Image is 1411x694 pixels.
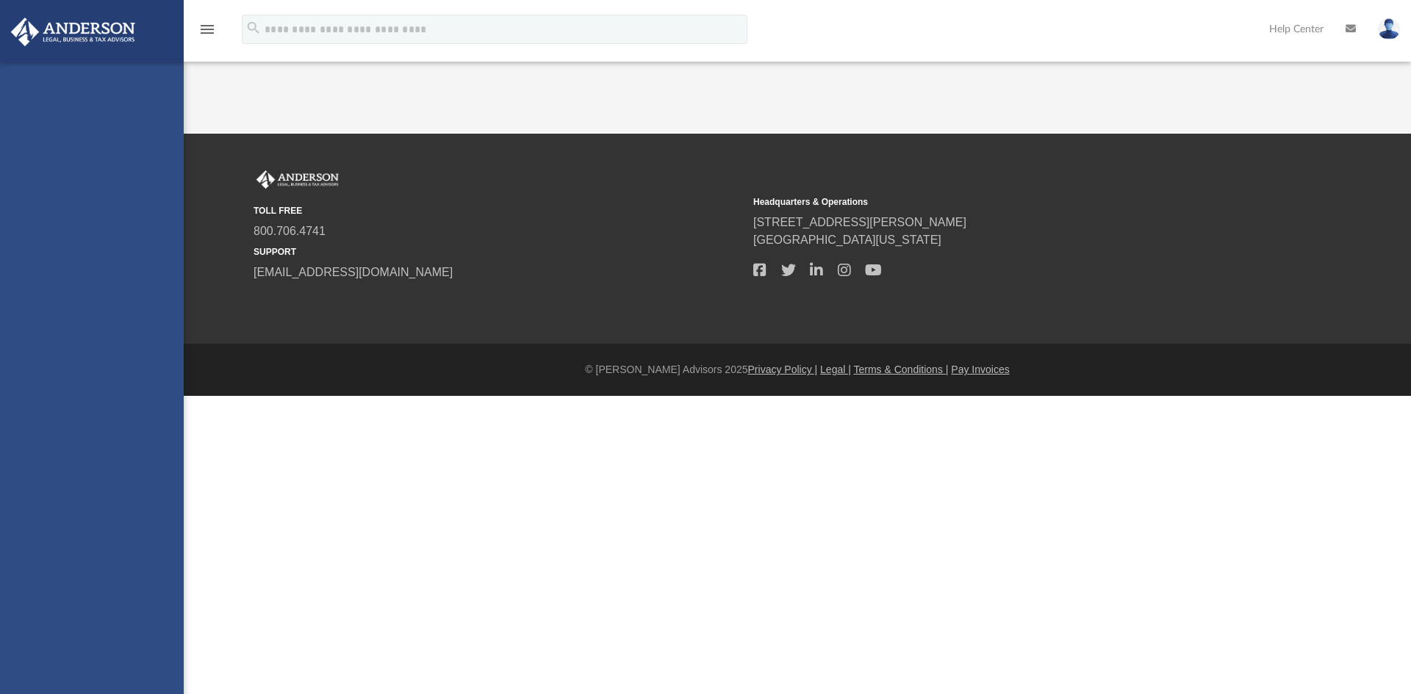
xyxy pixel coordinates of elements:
img: User Pic [1378,18,1400,40]
img: Anderson Advisors Platinum Portal [254,170,342,189]
img: Anderson Advisors Platinum Portal [7,18,140,46]
a: [GEOGRAPHIC_DATA][US_STATE] [753,234,941,246]
a: Privacy Policy | [748,364,818,375]
a: Terms & Conditions | [854,364,949,375]
i: menu [198,21,216,38]
div: © [PERSON_NAME] Advisors 2025 [184,362,1411,377]
a: 800.706.4741 [254,225,326,237]
small: SUPPORT [254,245,743,259]
small: TOLL FREE [254,204,743,217]
a: [STREET_ADDRESS][PERSON_NAME] [753,216,966,228]
a: Legal | [820,364,851,375]
a: menu [198,28,216,38]
a: Pay Invoices [951,364,1009,375]
i: search [245,20,262,36]
a: [EMAIL_ADDRESS][DOMAIN_NAME] [254,266,453,278]
small: Headquarters & Operations [753,195,1243,209]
